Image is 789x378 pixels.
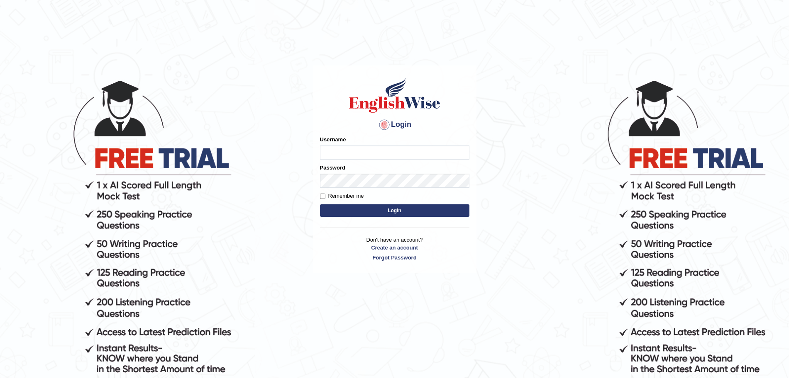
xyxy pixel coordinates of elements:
img: Logo of English Wise sign in for intelligent practice with AI [347,77,442,114]
label: Password [320,164,345,172]
label: Remember me [320,192,364,200]
label: Username [320,136,346,143]
p: Don't have an account? [320,236,469,262]
a: Forgot Password [320,254,469,262]
h4: Login [320,118,469,131]
button: Login [320,204,469,217]
a: Create an account [320,244,469,252]
input: Remember me [320,194,325,199]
